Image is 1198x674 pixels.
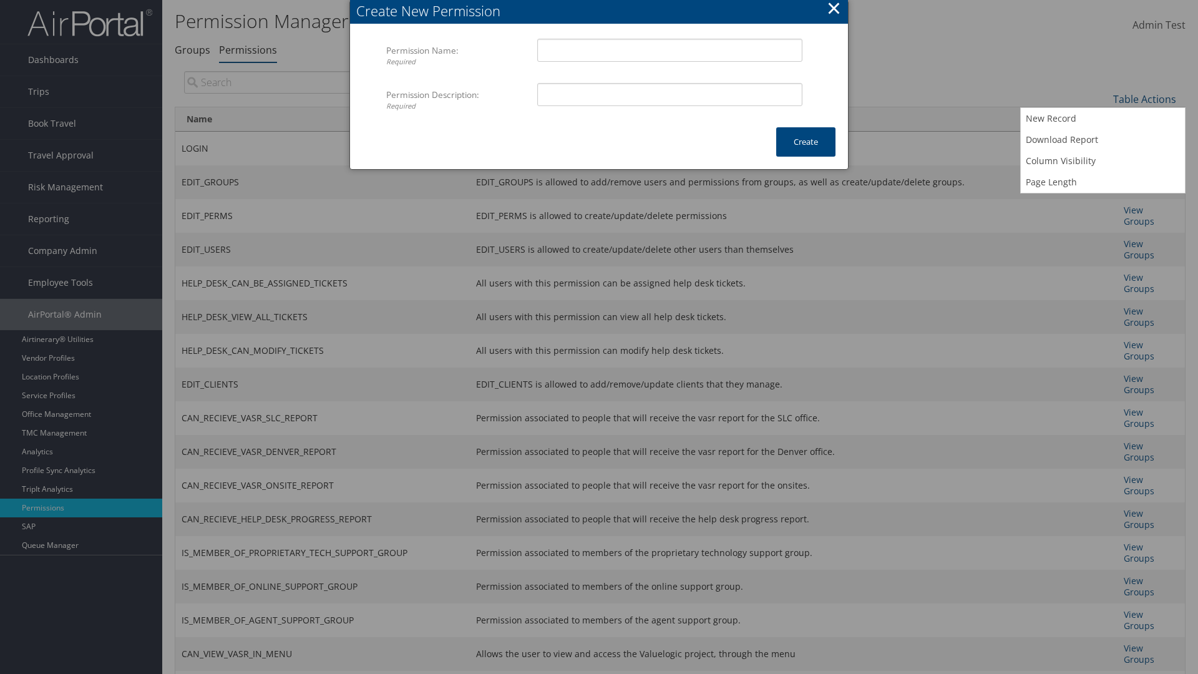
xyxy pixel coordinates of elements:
[386,101,528,112] div: Required
[1021,172,1185,193] a: Page Length
[776,127,835,157] button: Create
[1021,150,1185,172] a: Column Visibility
[1021,129,1185,150] a: Download Report
[1021,108,1185,129] a: New Record
[356,1,848,21] div: Create New Permission
[386,57,528,67] div: Required
[386,83,528,117] label: Permission Description:
[386,39,528,73] label: Permission Name:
